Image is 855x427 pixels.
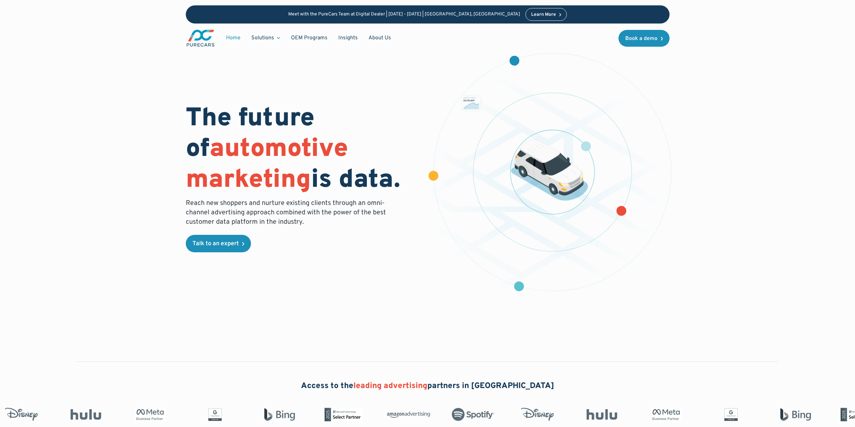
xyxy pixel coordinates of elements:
[186,29,215,47] img: purecars logo
[186,133,348,196] span: automotive marketing
[516,408,559,421] img: Disney
[288,12,520,17] p: Meet with the PureCars Team at Digital Dealer | [DATE] - [DATE] | [GEOGRAPHIC_DATA], [GEOGRAPHIC_...
[246,32,286,44] div: Solutions
[774,408,817,421] img: Bing
[186,29,215,47] a: main
[363,32,396,44] a: About Us
[194,408,237,421] img: Google Partner
[323,408,366,421] img: Microsoft Advertising Partner
[301,381,554,392] h2: Access to the partners in [GEOGRAPHIC_DATA]
[387,409,430,420] img: Amazon Advertising
[511,140,588,201] img: illustration of a vehicle
[221,32,246,44] a: Home
[618,30,670,47] a: Book a demo
[186,235,251,252] a: Talk to an expert
[186,104,420,196] h1: The future of is data.
[65,409,108,420] img: Hulu
[353,381,427,391] span: leading advertising
[525,8,567,21] a: Learn More
[193,241,239,247] div: Talk to an expert
[581,409,624,420] img: Hulu
[710,408,753,421] img: Google Partner
[258,408,301,421] img: Bing
[251,34,274,42] div: Solutions
[186,199,390,227] p: Reach new shoppers and nurture existing clients through an omni-channel advertising approach comb...
[333,32,363,44] a: Insights
[452,408,495,421] img: Spotify
[129,408,172,421] img: Meta Business Partner
[645,408,688,421] img: Meta Business Partner
[625,36,657,41] div: Book a demo
[462,96,480,110] img: chart showing monthly dealership revenue of $7m
[286,32,333,44] a: OEM Programs
[531,12,556,17] div: Learn More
